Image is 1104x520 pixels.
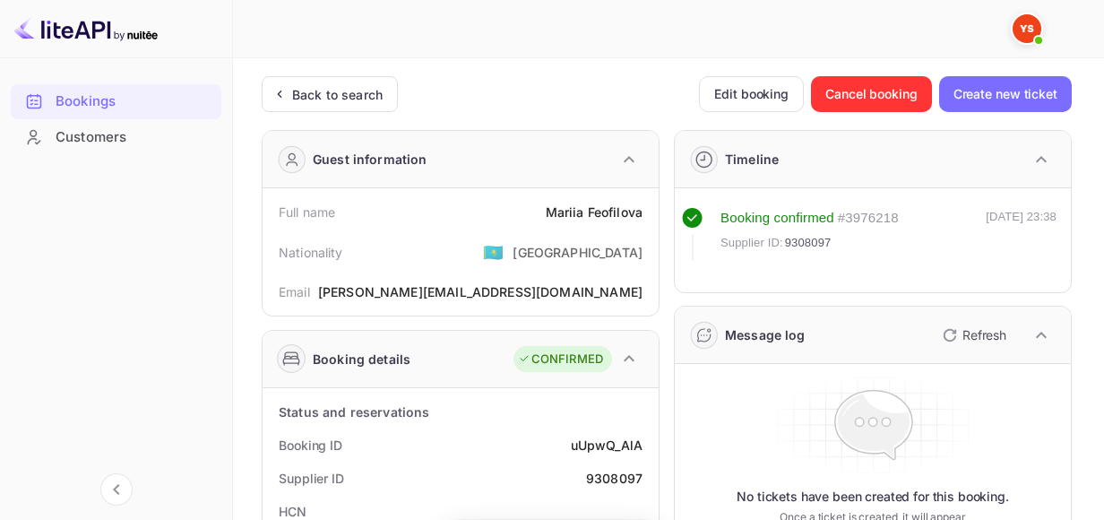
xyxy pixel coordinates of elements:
div: 9308097 [586,469,643,488]
span: 9308097 [785,234,832,252]
div: Full name [279,203,335,221]
div: [PERSON_NAME][EMAIL_ADDRESS][DOMAIN_NAME] [318,282,643,301]
div: Bookings [56,91,212,112]
div: Supplier ID [279,469,344,488]
div: [DATE] 23:38 [986,208,1057,260]
div: [GEOGRAPHIC_DATA] [513,243,643,262]
button: Collapse navigation [100,473,133,506]
div: Customers [11,120,221,155]
img: LiteAPI logo [14,14,158,43]
div: Message log [725,325,806,344]
img: Yandex Support [1013,14,1041,43]
div: Email [279,282,310,301]
button: Refresh [932,321,1013,350]
div: Timeline [725,150,779,169]
a: Bookings [11,84,221,117]
p: Refresh [962,325,1006,344]
div: Booking confirmed [720,208,834,229]
div: Guest information [313,150,427,169]
div: Status and reservations [279,403,429,421]
div: Booking ID [279,436,342,455]
div: # 3976218 [838,208,899,229]
div: Mariia Feofilova [546,203,643,221]
button: Create new ticket [939,76,1072,112]
div: Bookings [11,84,221,119]
div: Nationality [279,243,343,262]
a: Customers [11,120,221,153]
div: CONFIRMED [518,351,603,368]
p: No tickets have been created for this booking. [737,488,1009,506]
span: Supplier ID: [720,234,783,252]
span: United States [483,236,504,268]
div: Booking details [313,350,410,368]
div: uUpwQ_AlA [571,436,643,455]
div: Back to search [292,85,383,104]
div: Customers [56,127,212,148]
button: Cancel booking [811,76,932,112]
button: Edit booking [699,76,804,112]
